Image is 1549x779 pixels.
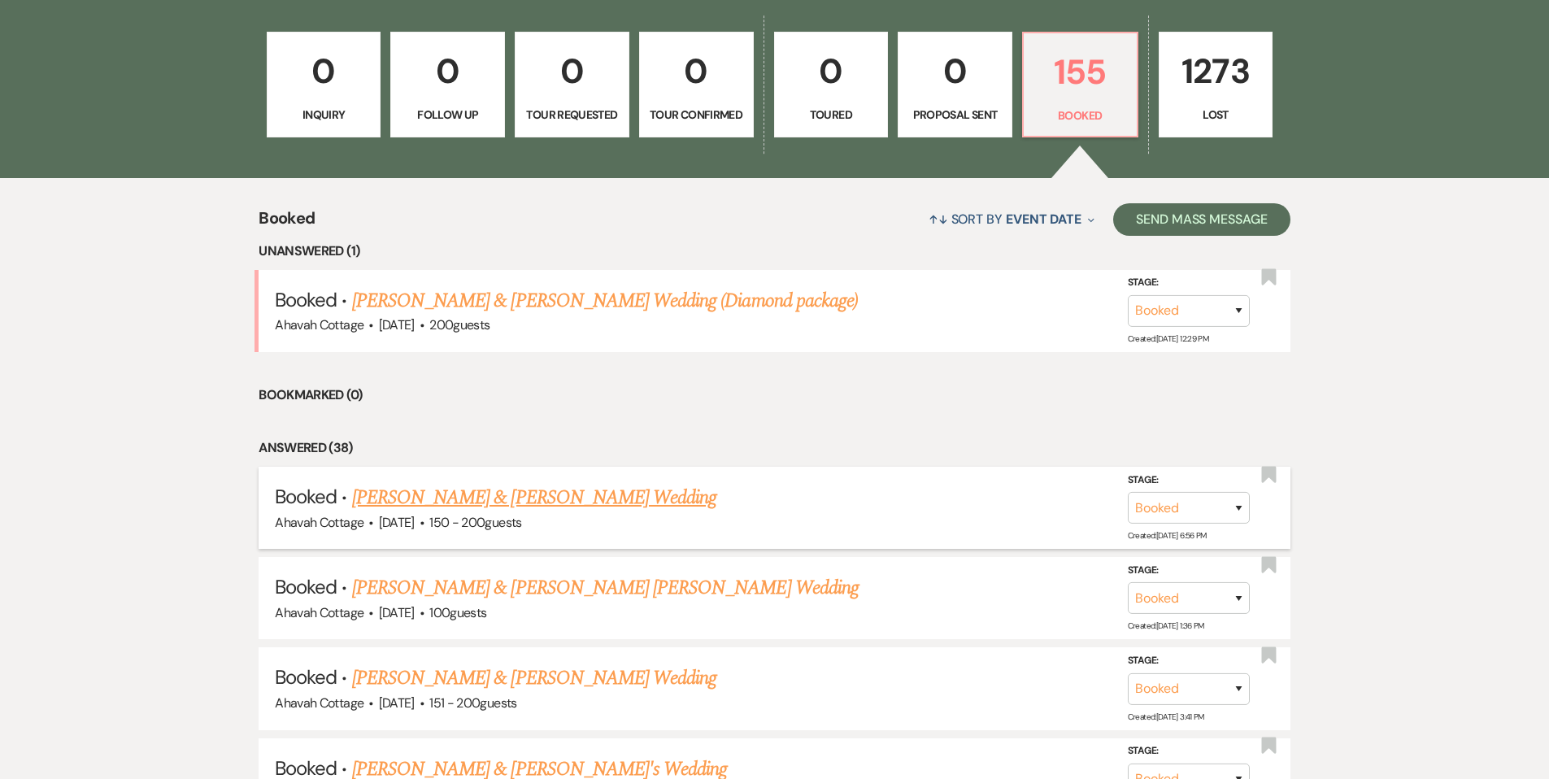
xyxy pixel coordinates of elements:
[429,316,490,333] span: 200 guests
[275,664,337,690] span: Booked
[275,574,337,599] span: Booked
[259,206,315,241] span: Booked
[1033,45,1127,99] p: 155
[1128,620,1204,631] span: Created: [DATE] 1:36 PM
[1033,107,1127,124] p: Booked
[352,664,716,693] a: [PERSON_NAME] & [PERSON_NAME] Wedding
[898,32,1012,137] a: 0Proposal Sent
[379,514,415,531] span: [DATE]
[277,106,371,124] p: Inquiry
[1128,712,1204,722] span: Created: [DATE] 3:41 PM
[352,483,716,512] a: [PERSON_NAME] & [PERSON_NAME] Wedding
[1128,652,1250,670] label: Stage:
[908,44,1002,98] p: 0
[429,514,521,531] span: 150 - 200 guests
[929,211,948,228] span: ↑↓
[275,484,337,509] span: Booked
[525,106,619,124] p: Tour Requested
[1128,472,1250,490] label: Stage:
[639,32,754,137] a: 0Tour Confirmed
[275,514,363,531] span: Ahavah Cottage
[390,32,505,137] a: 0Follow Up
[1159,32,1273,137] a: 1273Lost
[774,32,889,137] a: 0Toured
[1169,44,1263,98] p: 1273
[650,44,743,98] p: 0
[275,287,337,312] span: Booked
[352,286,858,316] a: [PERSON_NAME] & [PERSON_NAME] Wedding (Diamond package)
[525,44,619,98] p: 0
[259,241,1290,262] li: Unanswered (1)
[429,604,486,621] span: 100 guests
[275,694,363,712] span: Ahavah Cottage
[650,106,743,124] p: Tour Confirmed
[1128,530,1207,541] span: Created: [DATE] 6:56 PM
[1128,333,1208,344] span: Created: [DATE] 12:29 PM
[401,44,494,98] p: 0
[1128,274,1250,292] label: Stage:
[429,694,516,712] span: 151 - 200 guests
[785,44,878,98] p: 0
[277,44,371,98] p: 0
[515,32,629,137] a: 0Tour Requested
[275,604,363,621] span: Ahavah Cottage
[352,573,859,603] a: [PERSON_NAME] & [PERSON_NAME] [PERSON_NAME] Wedding
[275,316,363,333] span: Ahavah Cottage
[379,316,415,333] span: [DATE]
[1006,211,1081,228] span: Event Date
[1113,203,1290,236] button: Send Mass Message
[379,694,415,712] span: [DATE]
[267,32,381,137] a: 0Inquiry
[379,604,415,621] span: [DATE]
[259,385,1290,406] li: Bookmarked (0)
[1128,742,1250,760] label: Stage:
[401,106,494,124] p: Follow Up
[1169,106,1263,124] p: Lost
[922,198,1101,241] button: Sort By Event Date
[1022,32,1138,137] a: 155Booked
[908,106,1002,124] p: Proposal Sent
[785,106,878,124] p: Toured
[259,437,1290,459] li: Answered (38)
[1128,562,1250,580] label: Stage:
